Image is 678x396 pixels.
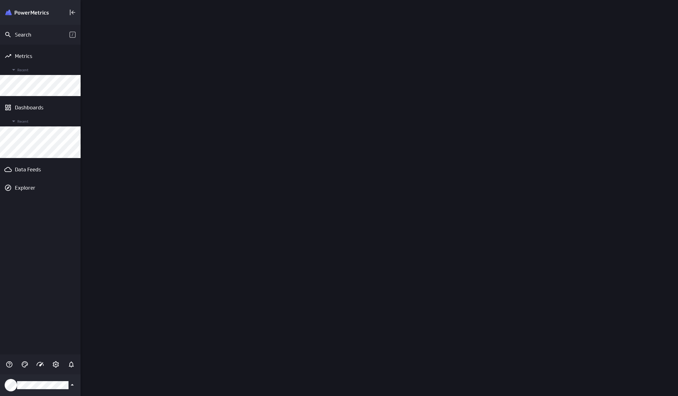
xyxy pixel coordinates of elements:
[51,359,61,370] div: Account and settings
[37,361,44,368] svg: Usage
[69,32,76,38] span: /
[20,359,30,370] div: Themes
[15,31,69,38] div: Search
[5,10,49,15] img: Klipfolio PowerMetrics Banner
[4,359,15,370] div: Help & PowerMetrics Assistant
[15,53,66,59] div: Metrics
[15,104,66,111] div: Dashboards
[15,166,66,173] div: Data Feeds
[10,66,78,73] span: Recent
[21,361,29,368] svg: Themes
[10,117,78,125] span: Recent
[15,184,79,191] div: Explorer
[66,359,77,370] div: Notifications
[67,7,78,18] div: Collapse
[52,361,60,368] svg: Account and settings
